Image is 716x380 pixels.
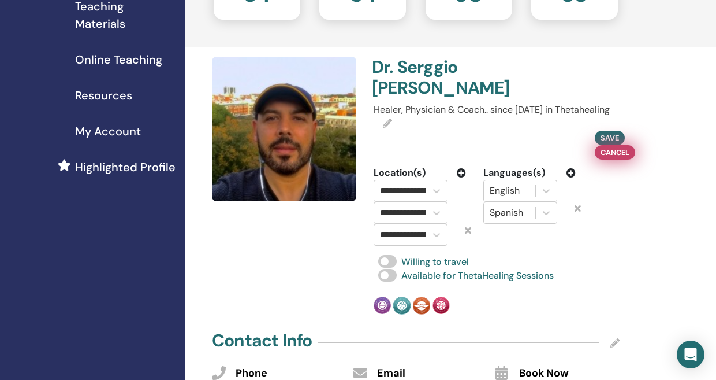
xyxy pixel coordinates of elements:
span: Online Teaching [75,51,162,68]
span: Languages(s) [483,166,545,180]
span: My Account [75,123,141,140]
button: Cancel [595,145,635,160]
button: Save [595,131,625,145]
span: Available for ThetaHealing Sessions [401,270,554,282]
span: Resources [75,87,132,104]
span: Healer, Physician & Coach.. since [DATE] in Thetahealing [374,104,610,116]
span: Save [601,133,619,143]
div: Open Intercom Messenger [677,341,704,368]
span: Highlighted Profile [75,158,176,176]
span: Willing to travel [401,256,469,268]
h4: Contact Info [212,330,312,351]
img: default.jpg [212,57,356,201]
span: Location(s) [374,166,426,180]
h4: Dr. Serggio [PERSON_NAME] [372,57,490,98]
span: Cancel [601,146,629,158]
